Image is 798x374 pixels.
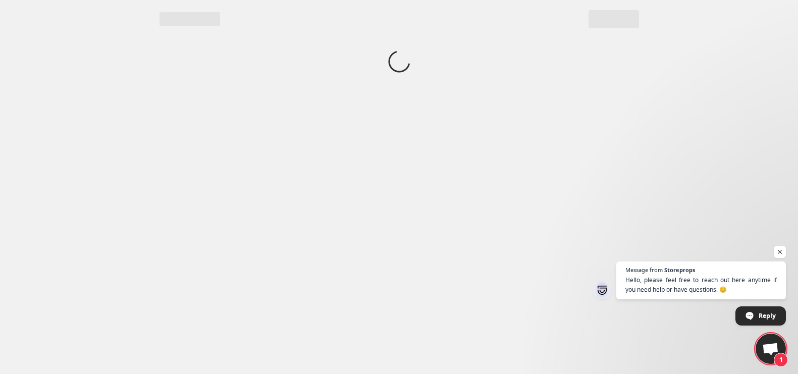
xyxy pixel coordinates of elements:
[625,267,663,273] span: Message from
[664,267,695,273] span: Storeprops
[756,334,786,364] a: Open chat
[625,275,777,294] span: Hello, please feel free to reach out here anytime if you need help or have questions. 😊
[759,307,776,325] span: Reply
[774,353,788,367] span: 1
